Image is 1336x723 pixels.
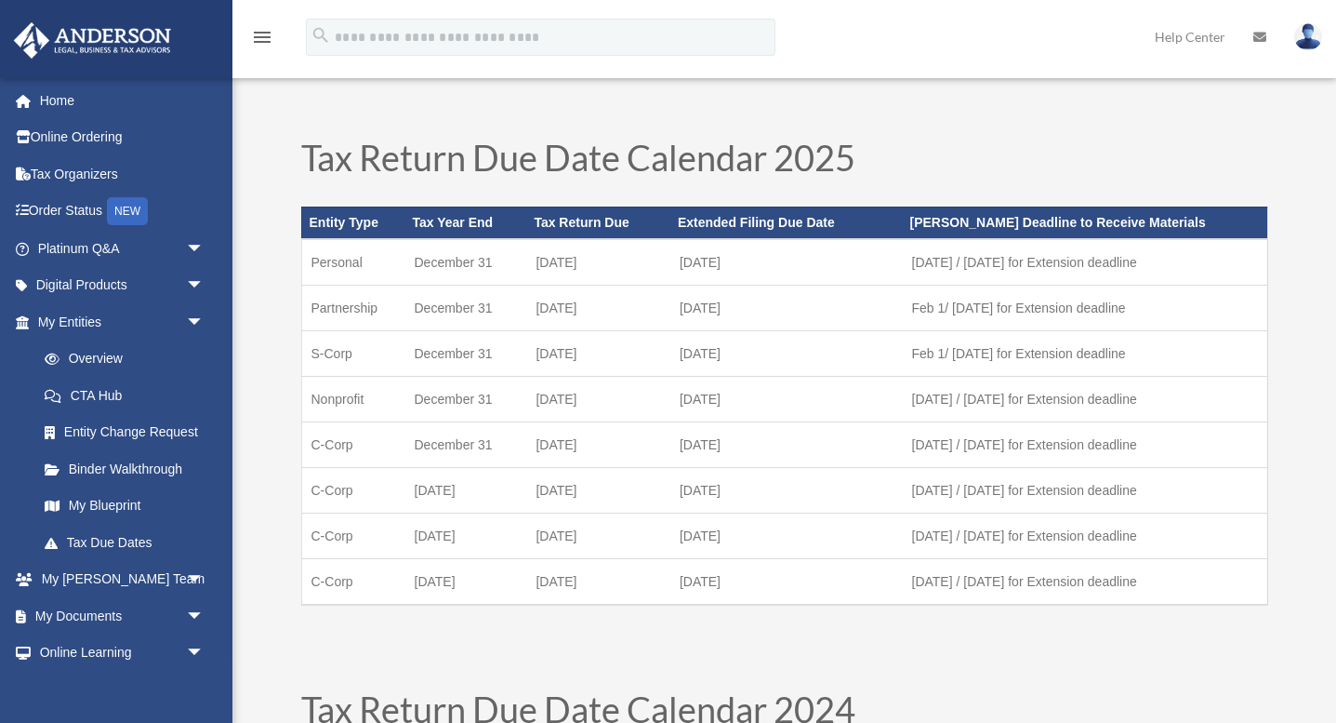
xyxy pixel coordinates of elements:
td: Feb 1/ [DATE] for Extension deadline [903,330,1267,376]
a: My Entitiesarrow_drop_down [13,303,232,341]
td: December 31 [405,376,527,422]
a: menu [251,33,273,48]
td: [DATE] [670,513,903,558]
td: [DATE] [526,285,670,330]
td: Personal [301,239,405,286]
span: arrow_drop_down [186,267,223,305]
td: December 31 [405,422,527,467]
a: Digital Productsarrow_drop_down [13,267,232,304]
td: [DATE] [670,467,903,513]
td: C-Corp [301,422,405,467]
td: [DATE] [526,239,670,286]
td: [DATE] [405,467,527,513]
td: [DATE] [670,558,903,605]
td: Feb 1/ [DATE] for Extension deadline [903,285,1267,330]
td: [DATE] / [DATE] for Extension deadline [903,376,1267,422]
td: [DATE] [670,422,903,467]
td: December 31 [405,239,527,286]
th: Extended Filing Due Date [670,207,903,238]
span: arrow_drop_down [186,561,223,599]
th: Entity Type [301,207,405,238]
td: Nonprofit [301,376,405,422]
td: [DATE] [526,558,670,605]
td: [DATE] [670,239,903,286]
td: Partnership [301,285,405,330]
td: [DATE] [670,285,903,330]
td: [DATE] / [DATE] for Extension deadline [903,467,1267,513]
td: [DATE] [526,467,670,513]
a: Tax Organizers [13,155,232,193]
td: C-Corp [301,513,405,558]
span: arrow_drop_down [186,303,223,341]
td: [DATE] / [DATE] for Extension deadline [903,422,1267,467]
th: Tax Year End [405,207,527,238]
td: [DATE] / [DATE] for Extension deadline [903,239,1267,286]
a: Online Learningarrow_drop_down [13,635,232,672]
img: User Pic [1294,23,1322,50]
a: My Documentsarrow_drop_down [13,597,232,635]
th: [PERSON_NAME] Deadline to Receive Materials [903,207,1267,238]
td: [DATE] / [DATE] for Extension deadline [903,558,1267,605]
td: S-Corp [301,330,405,376]
a: Tax Due Dates [26,524,223,561]
a: Online Ordering [13,119,232,156]
a: Home [13,82,232,119]
i: menu [251,26,273,48]
a: Platinum Q&Aarrow_drop_down [13,230,232,267]
td: December 31 [405,285,527,330]
span: arrow_drop_down [186,230,223,268]
td: C-Corp [301,558,405,605]
a: Binder Walkthrough [26,450,232,488]
td: [DATE] / [DATE] for Extension deadline [903,513,1267,558]
h1: Tax Return Due Date Calendar 2025 [301,140,1268,184]
td: [DATE] [405,558,527,605]
td: [DATE] [405,513,527,558]
i: search [311,25,331,46]
td: December 31 [405,330,527,376]
td: [DATE] [670,330,903,376]
span: arrow_drop_down [186,597,223,636]
a: My Blueprint [26,488,232,525]
td: [DATE] [526,513,670,558]
th: Tax Return Due [526,207,670,238]
td: [DATE] [670,376,903,422]
td: [DATE] [526,422,670,467]
img: Anderson Advisors Platinum Portal [8,22,177,59]
span: arrow_drop_down [186,635,223,673]
td: C-Corp [301,467,405,513]
td: [DATE] [526,330,670,376]
a: CTA Hub [26,377,232,414]
a: Order StatusNEW [13,193,232,231]
td: [DATE] [526,376,670,422]
a: My [PERSON_NAME] Teamarrow_drop_down [13,561,232,598]
div: NEW [107,197,148,225]
a: Entity Change Request [26,414,232,451]
a: Overview [26,341,232,378]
